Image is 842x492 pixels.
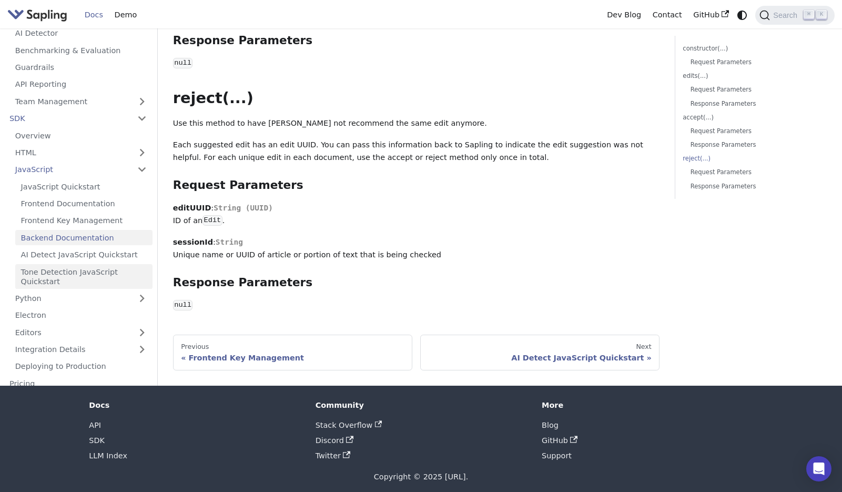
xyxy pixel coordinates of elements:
a: Guardrails [9,59,153,75]
a: Editors [9,325,131,340]
a: Response Parameters [691,99,819,109]
nav: Docs pages [173,335,660,370]
button: Search (Command+K) [755,6,834,25]
a: SDK [4,111,131,126]
a: Sapling.ai [7,7,71,23]
p: : Unique name or UUID of article or portion of text that is being checked [173,236,660,262]
a: Team Management [9,94,153,109]
button: Switch between dark and light mode (currently system mode) [735,7,750,23]
a: NextAI Detect JavaScript Quickstart [420,335,660,370]
strong: sessionId [173,238,213,246]
div: Open Intercom Messenger [806,456,831,481]
div: More [542,400,753,410]
a: SDK [89,436,105,445]
a: edits(...) [683,71,823,81]
a: Stack Overflow [316,421,382,429]
strong: editUUID [173,204,211,212]
div: Frontend Key Management [181,353,404,363]
div: Previous [181,343,404,351]
a: Request Parameters [691,126,819,136]
code: Edit [202,215,222,226]
a: AI Detector [9,26,153,41]
a: Response Parameters [691,140,819,150]
a: Blog [542,421,559,429]
h3: Request Parameters [173,178,660,193]
a: accept(...) [683,113,823,123]
a: Deploying to Production [9,359,153,374]
span: String (UUID) [214,204,273,212]
a: AI Detect JavaScript Quickstart [15,247,153,263]
a: Electron [9,308,153,323]
a: Overview [9,128,153,143]
p: Use this method to have [PERSON_NAME] not recommend the same edit anymore. [173,117,660,130]
a: Support [542,451,572,460]
a: API [89,421,101,429]
a: Pricing [4,376,153,391]
a: GitHub [542,436,577,445]
a: HTML [9,145,153,160]
a: LLM Index [89,451,127,460]
kbd: ⌘ [804,10,814,19]
code: null [173,58,193,68]
a: reject(...) [683,154,823,164]
code: null [173,300,193,310]
a: Tone Detection JavaScript Quickstart [15,264,153,289]
a: Docs [79,7,109,23]
a: Dev Blog [601,7,646,23]
span: Search [770,11,804,19]
div: AI Detect JavaScript Quickstart [428,353,652,363]
a: Twitter [316,451,350,460]
a: Response Parameters [691,182,819,192]
a: Backend Documentation [15,230,153,245]
a: Integration Details [9,342,153,357]
a: JavaScript Quickstart [15,179,153,194]
a: GitHub [687,7,734,23]
a: Discord [316,436,353,445]
a: Frontend Key Management [15,213,153,228]
h3: Response Parameters [173,34,660,48]
div: Next [428,343,652,351]
a: API Reporting [9,77,153,92]
a: Python [9,290,153,306]
div: Copyright © 2025 [URL]. [89,471,753,484]
button: Collapse sidebar category 'SDK' [131,111,153,126]
a: Request Parameters [691,85,819,95]
div: Docs [89,400,300,410]
a: Request Parameters [691,57,819,67]
img: Sapling.ai [7,7,67,23]
h3: Response Parameters [173,276,660,290]
a: PreviousFrontend Key Management [173,335,412,370]
span: String [216,238,243,246]
a: Contact [647,7,688,23]
a: Demo [109,7,143,23]
kbd: K [816,10,827,19]
div: Community [316,400,527,410]
a: JavaScript [9,162,153,177]
a: Request Parameters [691,167,819,177]
h2: reject(...) [173,89,660,108]
button: Expand sidebar category 'Editors' [131,325,153,340]
p: Each suggested edit has an edit UUID. You can pass this information back to Sapling to indicate t... [173,139,660,164]
p: : ID of an . [173,202,660,227]
a: Benchmarking & Evaluation [9,43,153,58]
a: constructor(...) [683,44,823,54]
a: Frontend Documentation [15,196,153,211]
